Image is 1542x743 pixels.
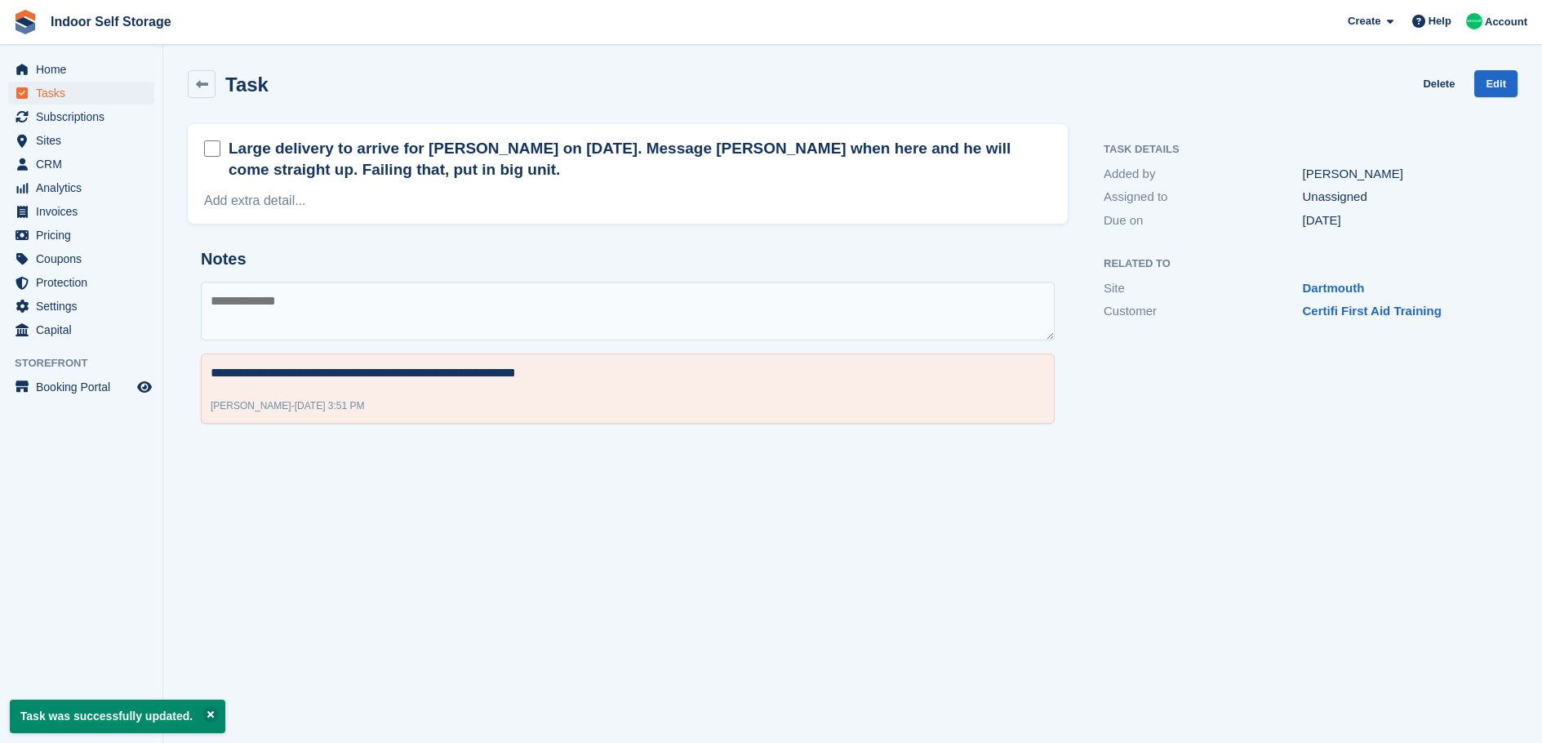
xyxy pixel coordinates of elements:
[36,247,134,270] span: Coupons
[1474,70,1518,97] a: Edit
[8,376,154,398] a: menu
[1104,188,1302,207] div: Assigned to
[36,129,134,152] span: Sites
[36,82,134,105] span: Tasks
[13,10,38,34] img: stora-icon-8386f47178a22dfd0bd8f6a31ec36ba5ce8667c1dd55bd0f319d3a0aa187defe.svg
[1423,70,1455,97] a: Delete
[1104,211,1302,230] div: Due on
[8,247,154,270] a: menu
[1104,279,1302,298] div: Site
[8,176,154,199] a: menu
[36,376,134,398] span: Booking Portal
[1104,258,1501,270] h2: Related to
[1104,302,1302,321] div: Customer
[36,58,134,81] span: Home
[229,138,1051,180] h2: Large delivery to arrive for [PERSON_NAME] on [DATE]. Message [PERSON_NAME] when here and he will...
[36,271,134,294] span: Protection
[44,8,178,35] a: Indoor Self Storage
[204,194,306,207] a: Add extra detail...
[36,224,134,247] span: Pricing
[8,82,154,105] a: menu
[8,129,154,152] a: menu
[8,295,154,318] a: menu
[36,295,134,318] span: Settings
[1303,165,1501,184] div: [PERSON_NAME]
[1303,188,1501,207] div: Unassigned
[8,318,154,341] a: menu
[211,400,291,412] span: [PERSON_NAME]
[201,250,1055,269] h2: Notes
[36,153,134,176] span: CRM
[1429,13,1451,29] span: Help
[8,200,154,223] a: menu
[15,355,162,371] span: Storefront
[8,105,154,128] a: menu
[36,105,134,128] span: Subscriptions
[135,377,154,397] a: Preview store
[36,176,134,199] span: Analytics
[1303,211,1501,230] div: [DATE]
[36,200,134,223] span: Invoices
[36,318,134,341] span: Capital
[1485,14,1527,30] span: Account
[8,153,154,176] a: menu
[295,400,365,412] span: [DATE] 3:51 PM
[1104,144,1501,156] h2: Task Details
[8,224,154,247] a: menu
[1303,304,1442,318] a: Certifi First Aid Training
[211,398,365,413] div: -
[10,700,225,733] p: Task was successfully updated.
[225,73,269,96] h2: Task
[1104,165,1302,184] div: Added by
[8,271,154,294] a: menu
[1348,13,1380,29] span: Create
[1466,13,1482,29] img: Helen Nicholls
[1303,281,1365,295] a: Dartmouth
[8,58,154,81] a: menu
